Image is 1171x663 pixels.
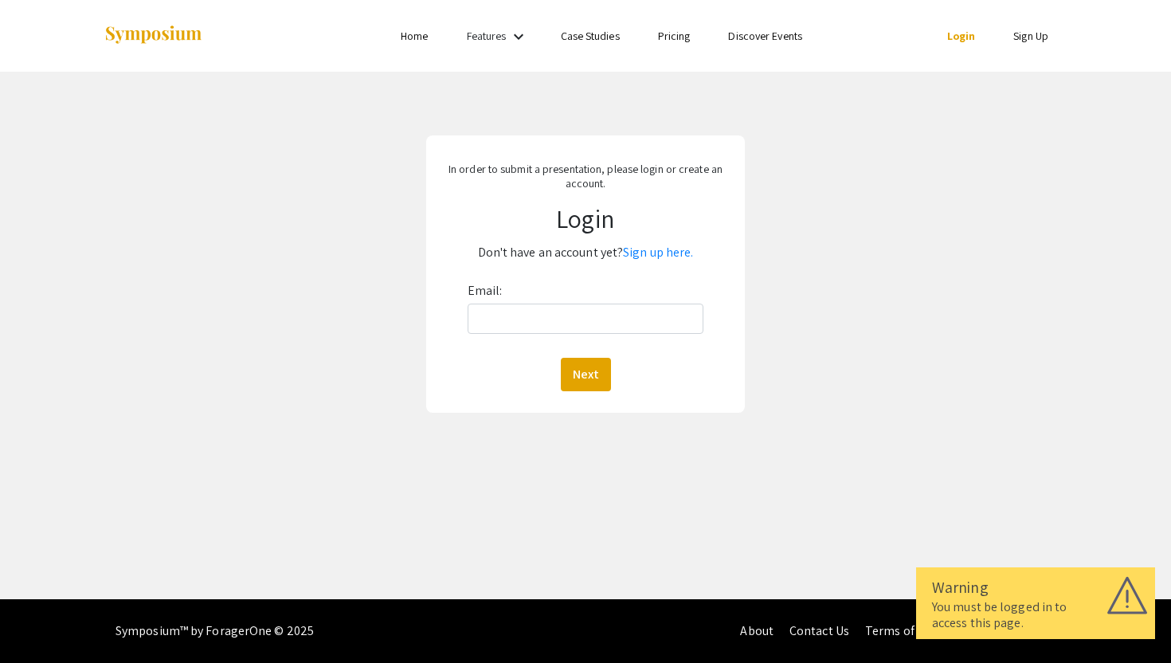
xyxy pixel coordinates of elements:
a: Discover Events [728,29,802,43]
div: Symposium™ by ForagerOne © 2025 [116,599,314,663]
a: Sign Up [1013,29,1048,43]
a: Terms of Service [865,622,956,639]
div: You must be logged in to access this page. [932,599,1139,631]
label: Email: [468,278,503,304]
mat-icon: Expand Features list [509,27,528,46]
div: Warning [932,575,1139,599]
img: Symposium by ForagerOne [104,25,203,46]
a: Home [401,29,428,43]
a: Case Studies [561,29,620,43]
a: Pricing [658,29,691,43]
a: Sign up here. [623,244,693,261]
a: About [740,622,773,639]
a: Login [947,29,976,43]
p: Don't have an account yet? [438,240,734,265]
button: Next [561,358,611,391]
a: Features [467,29,507,43]
p: In order to submit a presentation, please login or create an account. [438,162,734,190]
a: Contact Us [789,622,849,639]
h1: Login [438,203,734,233]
